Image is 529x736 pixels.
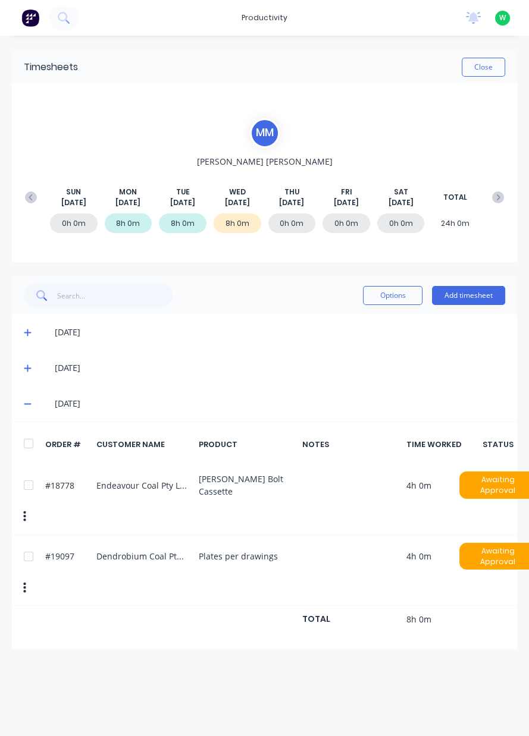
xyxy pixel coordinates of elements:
[225,197,250,208] span: [DATE]
[279,197,304,208] span: [DATE]
[57,284,173,307] input: Search...
[432,286,505,305] button: Add timesheet
[119,187,137,197] span: MON
[323,213,370,233] div: 0h 0m
[431,213,479,233] div: 24h 0m
[61,197,86,208] span: [DATE]
[462,58,505,77] button: Close
[443,192,467,203] span: TOTAL
[302,439,399,450] div: NOTES
[96,439,192,450] div: CUSTOMER NAME
[389,197,414,208] span: [DATE]
[24,60,78,74] div: Timesheets
[406,439,484,450] div: TIME WORKED
[105,213,152,233] div: 8h 0m
[499,12,506,23] span: W
[268,213,316,233] div: 0h 0m
[394,187,408,197] span: SAT
[229,187,246,197] span: WED
[363,286,422,305] button: Options
[214,213,261,233] div: 8h 0m
[115,197,140,208] span: [DATE]
[284,187,299,197] span: THU
[66,187,81,197] span: SUN
[340,187,352,197] span: FRI
[159,213,206,233] div: 8h 0m
[21,9,39,27] img: Factory
[377,213,425,233] div: 0h 0m
[236,9,293,27] div: productivity
[55,397,505,410] div: [DATE]
[334,197,359,208] span: [DATE]
[45,439,90,450] div: ORDER #
[50,213,98,233] div: 0h 0m
[250,118,280,148] div: M M
[176,187,190,197] span: TUE
[490,439,505,450] div: STATUS
[170,197,195,208] span: [DATE]
[55,326,505,339] div: [DATE]
[197,155,333,168] span: [PERSON_NAME] [PERSON_NAME]
[55,361,505,375] div: [DATE]
[199,439,296,450] div: PRODUCT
